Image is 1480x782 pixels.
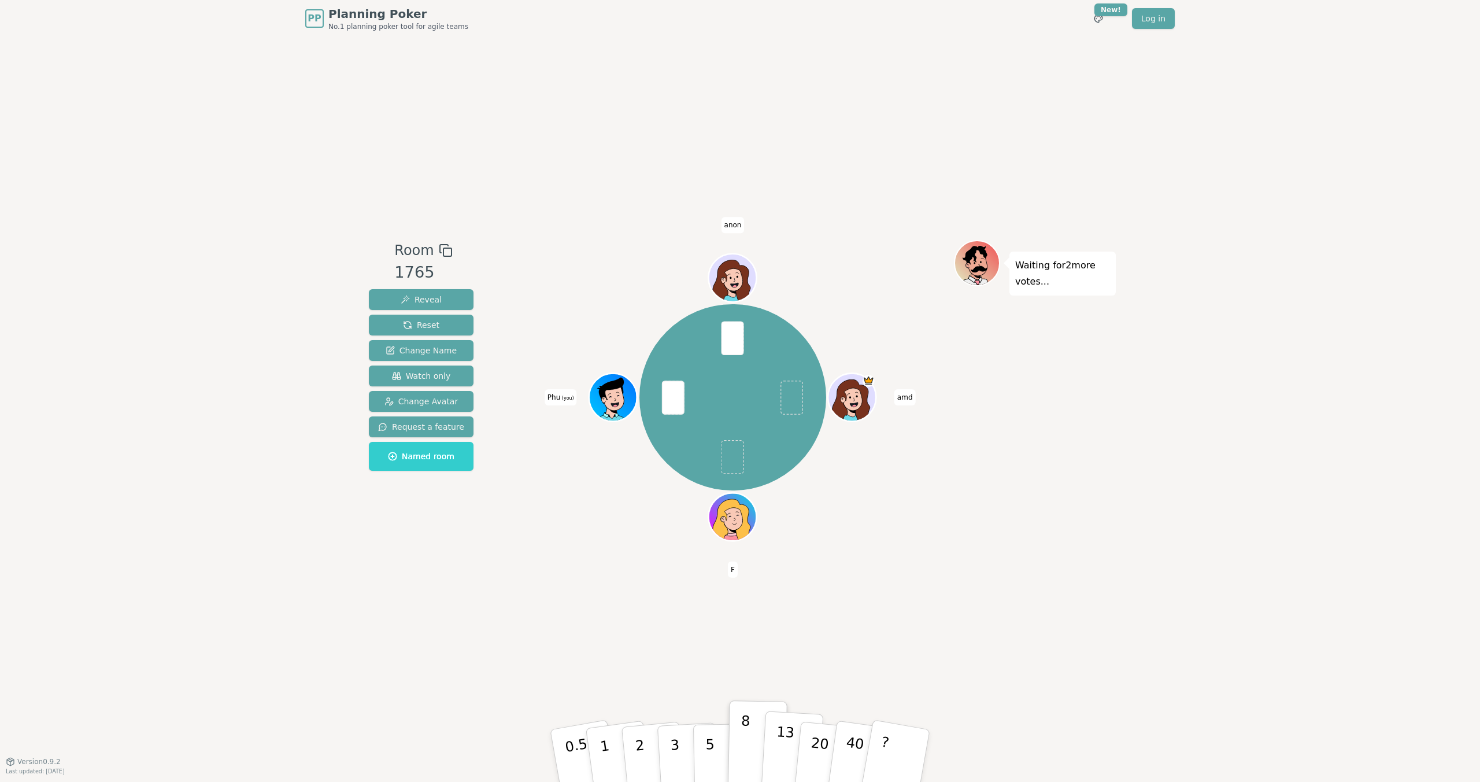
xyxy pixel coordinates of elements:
[308,12,321,25] span: PP
[6,757,61,766] button: Version0.9.2
[1015,257,1110,290] p: Waiting for 2 more votes...
[386,345,457,356] span: Change Name
[369,442,473,471] button: Named room
[1088,8,1109,29] button: New!
[369,366,473,386] button: Watch only
[384,396,458,407] span: Change Avatar
[369,416,473,437] button: Request a feature
[369,289,473,310] button: Reveal
[305,6,468,31] a: PPPlanning PokerNo.1 planning poker tool for agile teams
[394,261,452,285] div: 1765
[721,217,745,233] span: Click to change your name
[17,757,61,766] span: Version 0.9.2
[378,421,464,433] span: Request a feature
[394,240,434,261] span: Room
[388,451,454,462] span: Named room
[894,389,916,405] span: Click to change your name
[369,340,473,361] button: Change Name
[740,713,750,775] p: 8
[1132,8,1175,29] a: Log in
[392,370,451,382] span: Watch only
[369,315,473,335] button: Reset
[6,768,65,774] span: Last updated: [DATE]
[863,375,875,387] span: amd is the host
[369,391,473,412] button: Change Avatar
[545,389,577,405] span: Click to change your name
[401,294,442,305] span: Reveal
[728,562,738,578] span: Click to change your name
[1094,3,1127,16] div: New!
[403,319,439,331] span: Reset
[591,375,636,420] button: Click to change your avatar
[328,22,468,31] span: No.1 planning poker tool for agile teams
[560,396,574,401] span: (you)
[328,6,468,22] span: Planning Poker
